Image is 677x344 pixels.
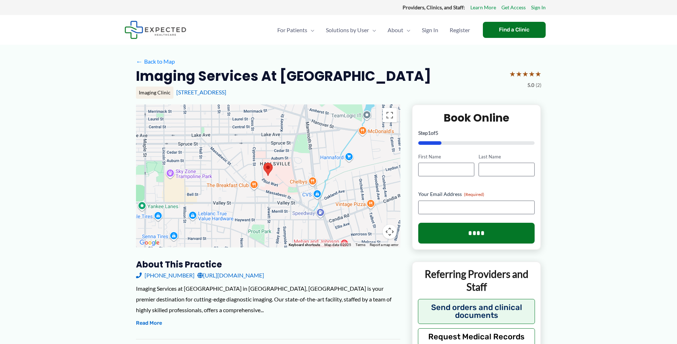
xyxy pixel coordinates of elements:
strong: Providers, Clinics, and Staff: [403,4,465,10]
img: Expected Healthcare Logo - side, dark font, small [125,21,186,39]
span: ★ [509,67,516,80]
h2: Imaging Services at [GEOGRAPHIC_DATA] [136,67,431,85]
div: Imaging Services at [GEOGRAPHIC_DATA] in [GEOGRAPHIC_DATA], [GEOGRAPHIC_DATA] is your premier des... [136,283,400,315]
h3: About this practice [136,259,400,270]
span: ★ [516,67,522,80]
p: Referring Providers and Staff [418,267,535,294]
a: Register [444,18,476,43]
span: About [388,18,403,43]
a: [URL][DOMAIN_NAME] [197,270,264,281]
a: For PatientsMenu Toggle [272,18,320,43]
span: Menu Toggle [369,18,376,43]
a: Report a map error [370,243,398,247]
span: ★ [535,67,541,80]
label: Your Email Address [418,191,535,198]
a: Get Access [501,3,526,12]
button: Map camera controls [383,225,397,239]
a: ←Back to Map [136,56,175,67]
label: First Name [418,153,474,160]
span: (Required) [464,192,484,197]
a: Terms (opens in new tab) [355,243,365,247]
span: Register [450,18,470,43]
a: Sign In [531,3,546,12]
a: Sign In [416,18,444,43]
span: Sign In [422,18,438,43]
a: [PHONE_NUMBER] [136,270,194,281]
a: [STREET_ADDRESS] [176,89,226,95]
a: Learn More [470,3,496,12]
img: Google [138,238,161,247]
span: (2) [536,80,541,90]
p: Step of [418,131,535,136]
span: Menu Toggle [403,18,410,43]
button: Toggle fullscreen view [383,108,397,122]
span: 5 [435,130,438,136]
h2: Book Online [418,111,535,125]
div: Imaging Clinic [136,87,173,99]
label: Last Name [479,153,535,160]
a: Solutions by UserMenu Toggle [320,18,382,43]
a: AboutMenu Toggle [382,18,416,43]
span: ← [136,58,143,65]
span: Solutions by User [326,18,369,43]
span: ★ [522,67,529,80]
span: Menu Toggle [307,18,314,43]
span: ★ [529,67,535,80]
span: For Patients [277,18,307,43]
button: Keyboard shortcuts [289,242,320,247]
a: Find a Clinic [483,22,546,38]
button: Send orders and clinical documents [418,299,535,324]
span: Map data ©2025 [324,243,351,247]
a: Open this area in Google Maps (opens a new window) [138,238,161,247]
span: 5.0 [527,80,534,90]
span: 1 [428,130,431,136]
nav: Primary Site Navigation [272,18,476,43]
button: Read More [136,319,162,328]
